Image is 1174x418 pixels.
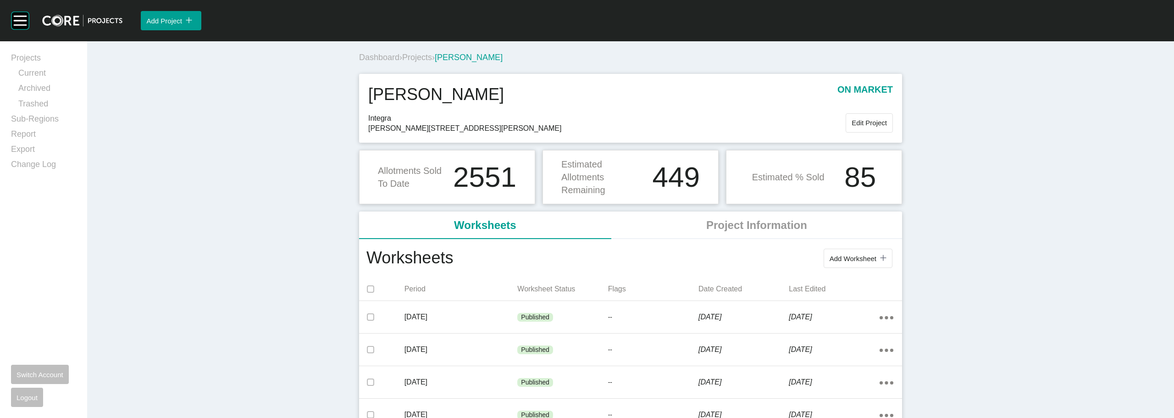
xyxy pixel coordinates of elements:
[789,284,879,294] p: Last Edited
[698,377,789,387] p: [DATE]
[844,163,876,191] h1: 85
[698,312,789,322] p: [DATE]
[18,67,76,83] a: Current
[404,345,518,355] p: [DATE]
[824,249,892,268] button: Add Worksheet
[789,377,879,387] p: [DATE]
[521,378,549,387] p: Published
[837,83,893,106] p: on market
[752,171,825,184] p: Estimated % Sold
[17,394,38,401] span: Logout
[378,164,448,190] p: Allotments Sold To Date
[698,284,789,294] p: Date Created
[11,388,43,407] button: Logout
[368,113,846,123] span: Integra
[517,284,608,294] p: Worksheet Status
[11,113,76,128] a: Sub-Regions
[18,98,76,113] a: Trashed
[146,17,182,25] span: Add Project
[608,284,698,294] p: Flags
[42,15,122,27] img: core-logo-dark.3138cae2.png
[368,83,504,106] h1: [PERSON_NAME]
[399,53,402,62] span: ›
[368,123,846,134] span: [PERSON_NAME][STREET_ADDRESS][PERSON_NAME]
[141,11,201,30] button: Add Project
[404,312,518,322] p: [DATE]
[521,346,549,355] p: Published
[653,163,700,191] h1: 449
[789,312,879,322] p: [DATE]
[11,144,76,159] a: Export
[561,158,647,196] p: Estimated Allotments Remaining
[432,53,435,62] span: ›
[11,52,76,67] a: Projects
[359,212,611,239] li: Worksheets
[366,246,453,270] h1: Worksheets
[404,284,518,294] p: Period
[608,378,698,387] p: --
[608,313,698,322] p: --
[852,119,887,127] span: Edit Project
[830,255,876,262] span: Add Worksheet
[611,212,902,239] li: Project Information
[359,53,399,62] a: Dashboard
[11,365,69,384] button: Switch Account
[18,83,76,98] a: Archived
[608,346,698,355] p: --
[846,113,893,133] button: Edit Project
[402,53,432,62] a: Projects
[435,53,503,62] span: [PERSON_NAME]
[789,345,879,355] p: [DATE]
[698,345,789,355] p: [DATE]
[521,313,549,322] p: Published
[17,371,63,379] span: Switch Account
[11,159,76,174] a: Change Log
[404,377,518,387] p: [DATE]
[453,163,516,191] h1: 2551
[11,128,76,144] a: Report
